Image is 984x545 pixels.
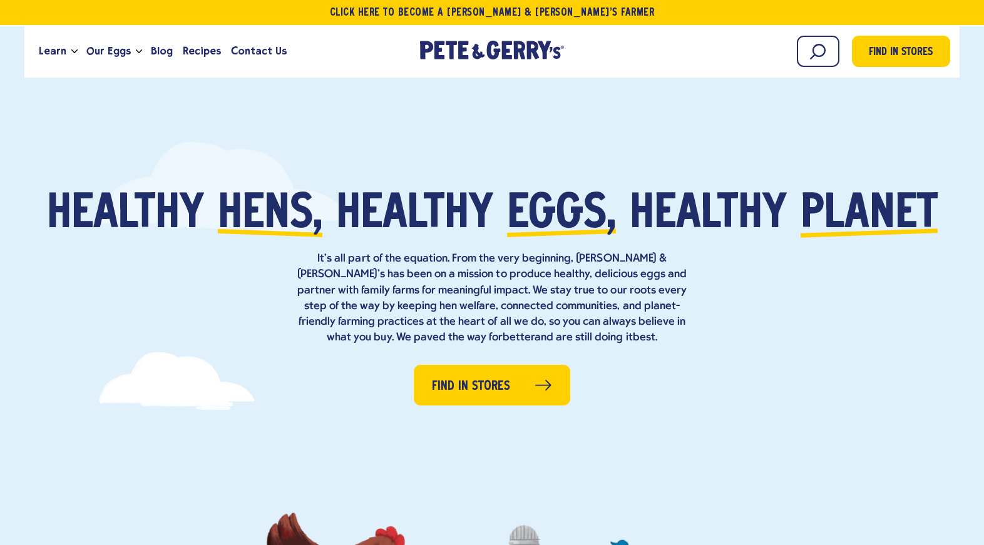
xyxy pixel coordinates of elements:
a: Recipes [178,34,226,68]
span: Learn [39,43,66,59]
p: It’s all part of the equation. From the very beginning, [PERSON_NAME] & [PERSON_NAME]’s has been ... [292,251,692,345]
span: hens, [218,191,322,238]
a: Find in Stores [852,36,950,67]
span: Our Eggs [86,43,130,59]
span: planet [801,191,938,238]
span: Healthy [47,191,204,238]
a: Our Eggs [81,34,135,68]
input: Search [797,36,839,67]
span: healthy [630,191,787,238]
a: Learn [34,34,71,68]
a: Find in Stores [414,365,570,405]
strong: better [503,332,535,344]
span: Find in Stores [869,44,933,61]
span: healthy [336,191,493,238]
button: Open the dropdown menu for Our Eggs [136,49,142,54]
button: Open the dropdown menu for Learn [71,49,78,54]
span: Contact Us [231,43,287,59]
strong: best [633,332,655,344]
span: Blog [151,43,173,59]
a: Contact Us [226,34,292,68]
span: Find in Stores [432,377,510,396]
span: eggs, [507,191,616,238]
a: Blog [146,34,178,68]
span: Recipes [183,43,221,59]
